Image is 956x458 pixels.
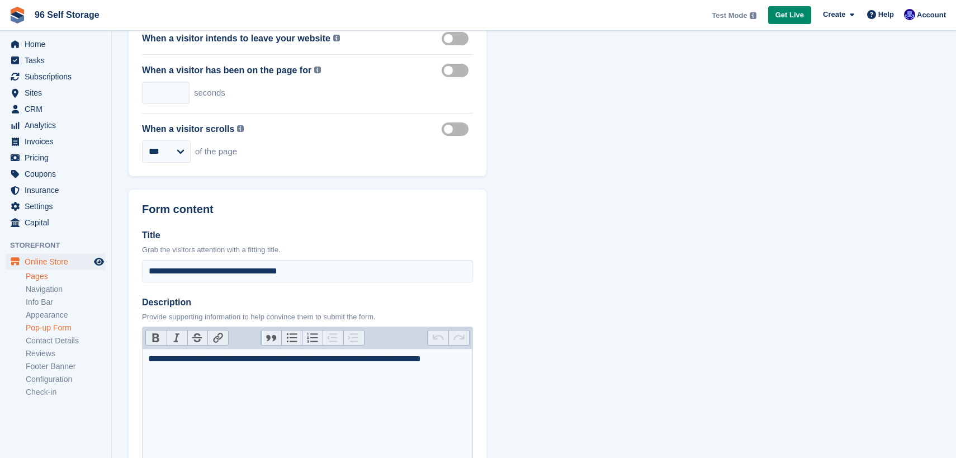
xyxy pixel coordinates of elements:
button: Undo [428,330,448,345]
span: Help [878,9,894,20]
button: Bold [146,330,167,345]
span: Subscriptions [25,69,92,84]
span: Test Mode [712,10,747,21]
span: Tasks [25,53,92,68]
span: Create [823,9,845,20]
button: Link [207,330,228,345]
a: menu [6,254,106,270]
a: Configuration [26,374,106,385]
img: icon-info-grey-7440780725fd019a000dd9b08b2336e03edf1995a4989e88bcd33f0948082b44.svg [314,67,321,73]
label: Exit intent enabled [442,37,473,39]
a: Navigation [26,284,106,295]
span: Sites [25,85,92,101]
span: seconds [194,87,225,100]
span: Settings [25,199,92,214]
p: Grab the visitors attention with a fitting title. [142,244,473,256]
span: Home [25,36,92,52]
img: Jem Plester [904,9,915,20]
span: Analytics [25,117,92,133]
a: Get Live [768,6,811,25]
span: Insurance [25,182,92,198]
button: Strikethrough [187,330,208,345]
label: Time on page enabled [442,69,473,71]
label: Title [142,229,473,242]
a: menu [6,101,106,117]
a: menu [6,166,106,182]
img: stora-icon-8386f47178a22dfd0bd8f6a31ec36ba5ce8667c1dd55bd0f319d3a0aa187defe.svg [9,7,26,23]
a: Pages [26,271,106,282]
span: CRM [25,101,92,117]
a: Footer Banner [26,361,106,372]
a: Pop-up Form [26,323,106,333]
span: of the page [195,145,237,158]
label: Percentage scrolled enabled [442,128,473,130]
label: When a visitor scrolls [142,122,234,136]
a: menu [6,134,106,149]
a: menu [6,69,106,84]
a: menu [6,85,106,101]
a: menu [6,36,106,52]
a: menu [6,182,106,198]
button: Italic [167,330,187,345]
img: icon-info-grey-7440780725fd019a000dd9b08b2336e03edf1995a4989e88bcd33f0948082b44.svg [333,35,340,41]
a: menu [6,199,106,214]
span: Online Store [25,254,92,270]
label: Description [142,296,473,309]
label: When a visitor intends to leave your website [142,32,330,45]
button: Numbers [302,330,323,345]
span: Pricing [25,150,92,166]
a: Info Bar [26,297,106,308]
img: icon-info-grey-7440780725fd019a000dd9b08b2336e03edf1995a4989e88bcd33f0948082b44.svg [237,125,244,132]
span: Invoices [25,134,92,149]
h2: Form content [142,203,214,216]
span: Storefront [10,240,111,251]
span: Capital [25,215,92,230]
a: Check-in [26,387,106,398]
span: Coupons [25,166,92,182]
label: When a visitor has been on the page for [142,64,311,77]
span: Account [917,10,946,21]
a: menu [6,150,106,166]
a: Appearance [26,310,106,320]
a: Reviews [26,348,106,359]
span: Get Live [775,10,804,21]
a: 96 Self Storage [30,6,104,24]
button: Redo [448,330,469,345]
a: menu [6,215,106,230]
a: Contact Details [26,336,106,346]
button: Bullets [281,330,302,345]
button: Quote [261,330,282,345]
button: Increase Level [343,330,364,345]
button: Decrease Level [323,330,343,345]
a: menu [6,53,106,68]
img: icon-info-grey-7440780725fd019a000dd9b08b2336e03edf1995a4989e88bcd33f0948082b44.svg [750,12,756,19]
a: menu [6,117,106,133]
a: Preview store [92,255,106,268]
p: Provide supporting information to help convince them to submit the form. [142,311,473,323]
